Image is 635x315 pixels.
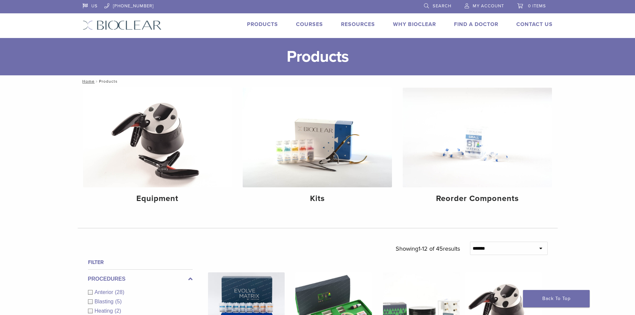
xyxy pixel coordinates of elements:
a: Products [247,21,278,28]
img: Reorder Components [403,88,552,187]
a: Equipment [83,88,232,209]
span: (2) [115,308,121,314]
p: Showing results [396,242,460,256]
a: Courses [296,21,323,28]
span: Blasting [95,299,115,304]
a: Why Bioclear [393,21,436,28]
span: Search [433,3,451,9]
span: 1-12 of 45 [418,245,443,252]
h4: Equipment [88,193,227,205]
a: Contact Us [516,21,553,28]
span: / [95,80,99,83]
span: 0 items [528,3,546,9]
nav: Products [78,75,558,87]
a: Resources [341,21,375,28]
h4: Filter [88,258,193,266]
a: Kits [243,88,392,209]
span: (5) [115,299,122,304]
span: My Account [473,3,504,9]
h4: Kits [248,193,387,205]
span: Anterior [95,289,115,295]
span: (28) [115,289,124,295]
img: Bioclear [83,20,162,30]
label: Procedures [88,275,193,283]
span: Heating [95,308,115,314]
img: Equipment [83,88,232,187]
h4: Reorder Components [408,193,547,205]
a: Home [80,79,95,84]
a: Find A Doctor [454,21,498,28]
a: Reorder Components [403,88,552,209]
a: Back To Top [523,290,590,307]
img: Kits [243,88,392,187]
